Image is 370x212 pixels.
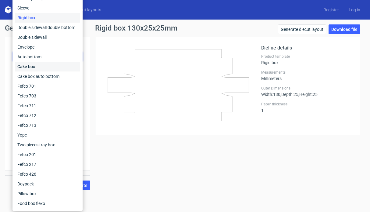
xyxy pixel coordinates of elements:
div: Fefco 703 [15,91,80,101]
div: Fefco 712 [15,111,80,120]
a: Register [318,7,344,13]
a: Diecut layouts [69,7,106,13]
h1: Generate new dieline [5,24,365,32]
div: Two pieces tray box [15,140,80,150]
div: Fefco 201 [15,150,80,159]
div: Double sidewall double bottom [15,23,80,32]
div: Fefco 426 [15,169,80,179]
div: Double sidewall [15,32,80,42]
div: Millimeters [261,70,353,81]
label: Outer Dimensions [261,86,353,91]
label: Product template [261,54,353,59]
div: Doypack [15,179,80,189]
div: Auto bottom [15,52,80,62]
div: Food box flexo [15,199,80,208]
div: Fefco 713 [15,120,80,130]
div: Envelope [15,42,80,52]
h1: Rigid box 130x25x25mm [95,24,177,32]
h2: Dieline details [261,44,353,52]
div: Rigid box [261,54,353,65]
span: , Height : 25 [298,92,318,97]
a: Generate diecut layout [278,24,326,34]
div: Fefco 701 [15,81,80,91]
a: Download file [329,24,360,34]
label: Measurements [261,70,353,75]
a: Log in [344,7,365,13]
div: Fefco 711 [15,101,80,111]
div: Pillow box [15,189,80,199]
div: 1 [261,102,353,113]
div: Cake box [15,62,80,71]
div: Fefco 217 [15,159,80,169]
div: Cake box auto bottom [15,71,80,81]
div: Rigid box [15,13,80,23]
span: , Depth : 25 [280,92,298,97]
label: Paper thickness [261,102,353,107]
div: Sleeve [15,3,80,13]
div: Yope [15,130,80,140]
span: Width : 130 [261,92,280,97]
